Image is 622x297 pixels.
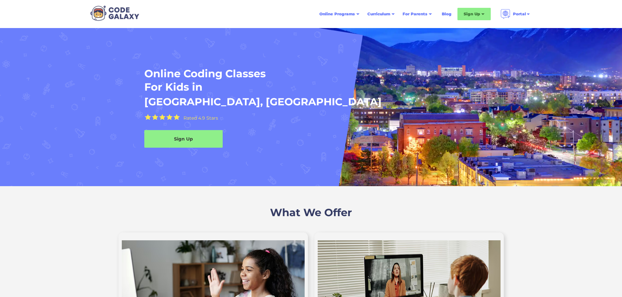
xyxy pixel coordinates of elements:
[497,7,534,22] div: Portal
[315,8,363,20] div: Online Programs
[144,130,223,148] a: Sign Up
[319,11,355,17] div: Online Programs
[367,11,390,17] div: Curriculum
[403,11,427,17] div: For Parents
[399,8,436,20] div: For Parents
[513,11,526,17] div: Portal
[457,8,491,20] div: Sign Up
[152,114,158,120] img: Yellow Star - the Code Galaxy
[183,116,218,120] div: Rated 4.9 Stars
[363,8,399,20] div: Curriculum
[144,136,223,142] div: Sign Up
[438,8,455,20] a: Blog
[144,95,382,109] h1: [GEOGRAPHIC_DATA], [GEOGRAPHIC_DATA]
[144,67,426,94] h1: Online Coding Classes For Kids in
[166,114,173,120] img: Yellow Star - the Code Galaxy
[159,114,166,120] img: Yellow Star - the Code Galaxy
[173,114,180,120] img: Yellow Star - the Code Galaxy
[145,114,151,120] img: Yellow Star - the Code Galaxy
[464,11,480,17] div: Sign Up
